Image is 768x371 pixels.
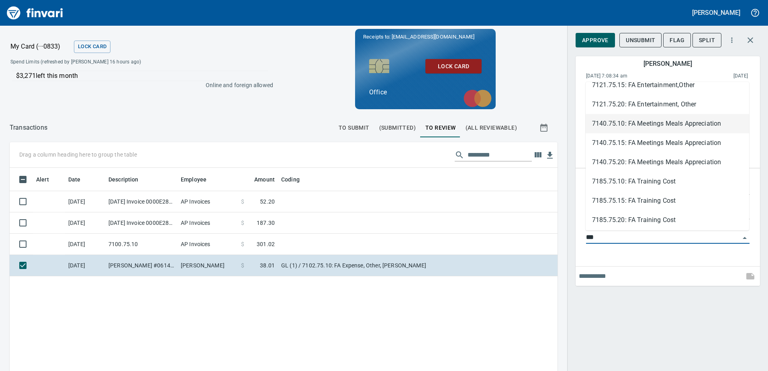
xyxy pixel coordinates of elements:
[532,118,558,137] button: Show transactions within a particular date range
[4,81,273,89] p: Online and foreign allowed
[108,175,149,184] span: Description
[78,42,106,51] span: Lock Card
[425,123,456,133] span: To Review
[586,153,749,172] li: 7140.75.20: FA Meetings Meals Appreciation
[181,175,206,184] span: Employee
[5,3,65,22] img: Finvari
[68,175,91,184] span: Date
[10,42,71,51] p: My Card (···0833)
[257,219,275,227] span: 187.30
[68,175,81,184] span: Date
[241,219,244,227] span: $
[241,240,244,248] span: $
[692,8,740,17] h5: [PERSON_NAME]
[105,191,178,212] td: [DATE] Invoice 0000E28842365 from UPS (1-30551)
[690,6,742,19] button: [PERSON_NAME]
[281,175,310,184] span: Coding
[178,212,238,234] td: AP Invoices
[680,72,748,80] span: This charge was settled by the merchant and appears on the 2025/09/20 statement.
[626,35,655,45] span: Unsubmit
[739,232,750,244] button: Close
[181,175,217,184] span: Employee
[254,175,275,184] span: Amount
[244,175,275,184] span: Amount
[723,31,741,49] button: More
[460,86,496,111] img: mastercard.svg
[65,234,105,255] td: [DATE]
[425,59,482,74] button: Lock Card
[391,33,475,41] span: [EMAIL_ADDRESS][DOMAIN_NAME]
[670,35,684,45] span: Flag
[699,35,715,45] span: Split
[532,149,544,161] button: Choose columns to display
[74,41,110,53] button: Lock Card
[105,255,178,276] td: [PERSON_NAME] #0614 Battle Ground [GEOGRAPHIC_DATA]
[36,175,59,184] span: Alert
[586,172,749,191] li: 7185.75.10: FA Training Cost
[241,261,244,269] span: $
[586,230,749,249] li: 7210.75.10: FA Professional Fees
[741,267,760,286] span: This records your note into the expense. If you would like to send a message to an employee inste...
[619,33,662,48] button: Unsubmit
[278,255,479,276] td: GL (1) / 7102.75.10: FA Expense, Other, [PERSON_NAME]
[586,133,749,153] li: 7140.75.15: FA Meetings Meals Appreciation
[466,123,517,133] span: (All Reviewable)
[586,95,749,114] li: 7121.75.20: FA Entertainment, Other
[586,75,749,95] li: 7121.75.15: FA Entertainment,Other
[586,72,680,80] span: [DATE] 7:08:34 am
[257,240,275,248] span: 301.02
[178,191,238,212] td: AP Invoices
[339,123,370,133] span: To Submit
[663,33,691,48] button: Flag
[10,123,47,132] p: Transactions
[105,212,178,234] td: [DATE] Invoice 0000E28842385 from UPS (1-30551)
[741,31,760,50] button: Close transaction
[582,35,609,45] span: Approve
[281,175,300,184] span: Coding
[10,58,206,66] span: Spend Limits (refreshed by [PERSON_NAME] 16 hours ago)
[178,234,238,255] td: AP Invoices
[19,151,137,159] p: Drag a column heading here to group the table
[260,261,275,269] span: 38.01
[108,175,139,184] span: Description
[363,33,488,41] p: Receipts to:
[105,234,178,255] td: 7100.75.10
[576,33,615,48] button: Approve
[241,198,244,206] span: $
[65,212,105,234] td: [DATE]
[692,33,721,48] button: Split
[65,191,105,212] td: [DATE]
[432,61,475,71] span: Lock Card
[586,191,749,210] li: 7185.75.15: FA Training Cost
[178,255,238,276] td: [PERSON_NAME]
[260,198,275,206] span: 52.20
[379,123,416,133] span: (Submitted)
[10,123,47,132] nav: breadcrumb
[36,175,49,184] span: Alert
[586,210,749,230] li: 7185.75.20: FA Training Cost
[16,71,268,81] p: $3,271 left this month
[643,59,692,68] h5: [PERSON_NAME]
[544,149,556,161] button: Download table
[369,88,482,97] p: Office
[65,255,105,276] td: [DATE]
[586,114,749,133] li: 7140.75.10: FA Meetings Meals Appreciation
